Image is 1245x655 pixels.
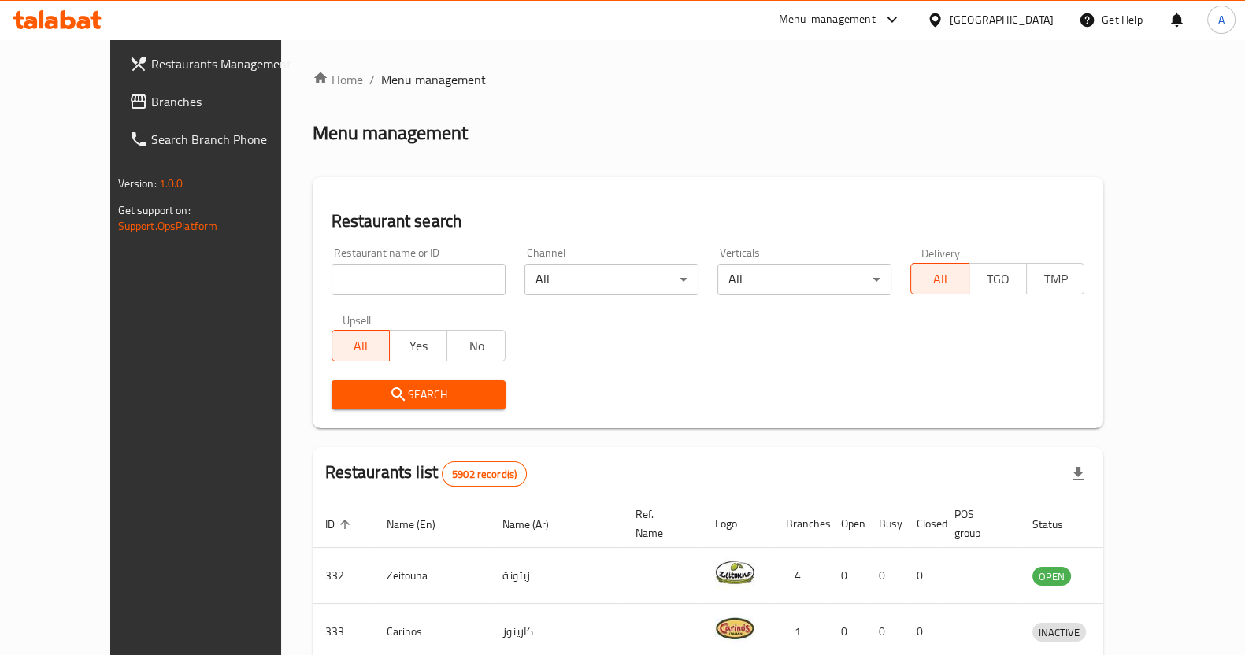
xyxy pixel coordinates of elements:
span: Name (Ar) [502,515,569,534]
td: Zeitouna [374,548,490,604]
th: Closed [904,500,942,548]
td: 4 [773,548,828,604]
span: POS group [954,505,1001,542]
span: OPEN [1032,568,1071,586]
span: 5902 record(s) [443,467,526,482]
span: Name (En) [387,515,456,534]
h2: Restaurant search [332,209,1085,233]
button: All [910,263,969,294]
span: 1.0.0 [159,173,183,194]
span: All [917,268,962,290]
img: Carinos [715,609,754,648]
button: All [332,330,390,361]
div: [GEOGRAPHIC_DATA] [950,11,1054,28]
a: Support.OpsPlatform [118,216,218,236]
span: Ref. Name [635,505,684,542]
th: Logo [702,500,773,548]
span: TMP [1033,268,1078,290]
div: All [524,264,698,295]
a: Search Branch Phone [117,120,318,158]
button: No [446,330,505,361]
td: 0 [866,548,904,604]
h2: Menu management [313,120,468,146]
input: Search for restaurant name or ID.. [332,264,506,295]
label: Upsell [343,314,372,325]
td: 332 [313,548,374,604]
th: Branches [773,500,828,548]
th: Busy [866,500,904,548]
div: All [717,264,891,295]
span: Status [1032,515,1084,534]
button: TMP [1026,263,1084,294]
span: TGO [976,268,1021,290]
span: INACTIVE [1032,624,1086,642]
th: Open [828,500,866,548]
div: Total records count [442,461,527,487]
h2: Restaurants list [325,461,528,487]
div: Menu-management [779,10,876,29]
td: 0 [904,548,942,604]
a: Restaurants Management [117,45,318,83]
div: Export file [1059,455,1097,493]
span: No [454,335,498,357]
div: OPEN [1032,567,1071,586]
span: Search Branch Phone [151,130,306,149]
span: Restaurants Management [151,54,306,73]
span: Get support on: [118,200,191,220]
button: TGO [969,263,1027,294]
label: Delivery [921,247,961,258]
span: Version: [118,173,157,194]
span: Yes [396,335,441,357]
a: Home [313,70,363,89]
img: Zeitouna [715,553,754,592]
li: / [369,70,375,89]
span: Menu management [381,70,486,89]
button: Yes [389,330,447,361]
div: INACTIVE [1032,623,1086,642]
span: A [1218,11,1225,28]
span: Search [344,385,493,405]
a: Branches [117,83,318,120]
span: ID [325,515,355,534]
td: 0 [828,548,866,604]
nav: breadcrumb [313,70,1104,89]
span: All [339,335,384,357]
td: زيتونة [490,548,623,604]
span: Branches [151,92,306,111]
button: Search [332,380,506,409]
